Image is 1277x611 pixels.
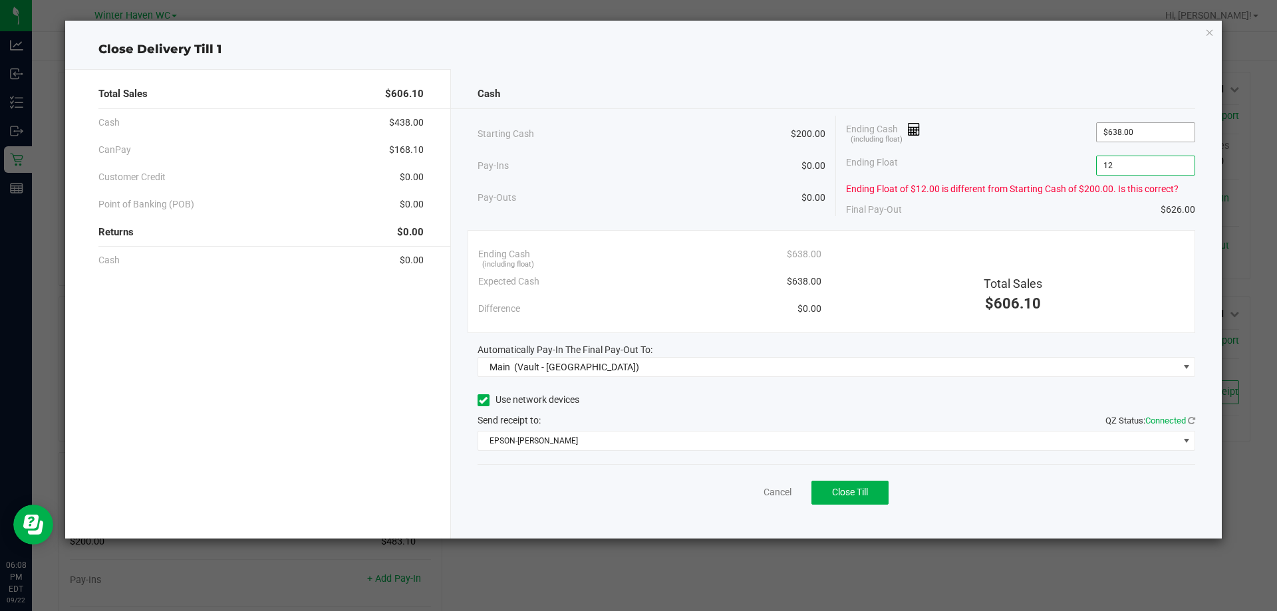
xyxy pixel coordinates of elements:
span: $0.00 [801,191,825,205]
label: Use network devices [478,393,579,407]
span: Ending Cash [846,122,921,142]
span: Main [490,362,510,372]
a: Cancel [764,485,791,499]
span: Close Till [832,487,868,497]
span: $606.10 [385,86,424,102]
span: QZ Status: [1105,416,1195,426]
span: (Vault - [GEOGRAPHIC_DATA]) [514,362,639,372]
span: Pay-Outs [478,191,516,205]
span: $606.10 [985,295,1041,312]
span: EPSON-[PERSON_NAME] [478,431,1179,450]
span: $626.00 [1161,203,1195,217]
span: (including float) [482,259,534,271]
span: $0.00 [400,253,424,267]
span: Pay-Ins [478,159,509,173]
button: Close Till [811,481,889,505]
span: $638.00 [787,275,821,289]
span: Point of Banking (POB) [98,197,194,211]
span: Final Pay-Out [846,203,902,217]
span: Automatically Pay-In The Final Pay-Out To: [478,344,652,355]
span: $638.00 [787,247,821,261]
span: $0.00 [397,225,424,240]
span: Customer Credit [98,170,166,184]
span: CanPay [98,143,131,157]
div: Returns [98,218,424,247]
span: Total Sales [98,86,148,102]
span: $200.00 [791,127,825,141]
span: $0.00 [400,197,424,211]
span: Difference [478,302,520,316]
span: Cash [98,253,120,267]
span: $0.00 [801,159,825,173]
span: $0.00 [797,302,821,316]
iframe: Resource center [13,505,53,545]
span: Starting Cash [478,127,534,141]
span: Cash [478,86,500,102]
div: Close Delivery Till 1 [65,41,1222,59]
span: Expected Cash [478,275,539,289]
span: Ending Cash [478,247,530,261]
span: $168.10 [389,143,424,157]
span: (including float) [851,134,903,146]
span: $438.00 [389,116,424,130]
div: Ending Float of $12.00 is different from Starting Cash of $200.00. Is this correct? [846,182,1195,196]
span: Cash [98,116,120,130]
span: Total Sales [984,277,1042,291]
span: Ending Float [846,156,898,176]
span: Send receipt to: [478,415,541,426]
span: $0.00 [400,170,424,184]
span: Connected [1145,416,1186,426]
